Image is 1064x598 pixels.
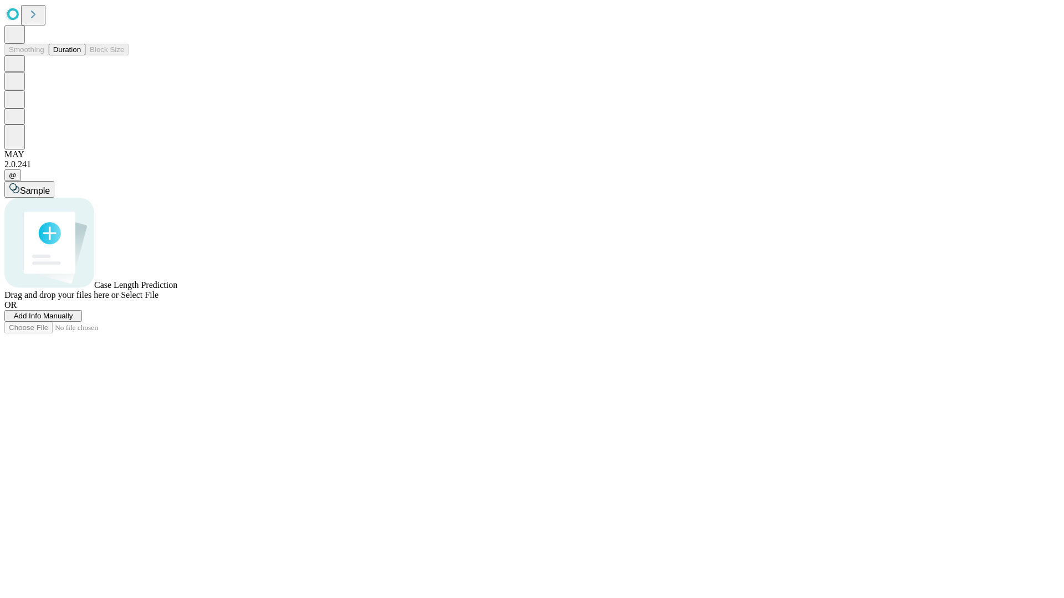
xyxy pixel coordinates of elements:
[14,312,73,320] span: Add Info Manually
[9,171,17,179] span: @
[4,159,1060,169] div: 2.0.241
[94,280,177,290] span: Case Length Prediction
[4,310,82,322] button: Add Info Manually
[20,186,50,195] span: Sample
[85,44,129,55] button: Block Size
[4,44,49,55] button: Smoothing
[121,290,158,300] span: Select File
[4,169,21,181] button: @
[49,44,85,55] button: Duration
[4,300,17,310] span: OR
[4,149,1060,159] div: MAY
[4,290,119,300] span: Drag and drop your files here or
[4,181,54,198] button: Sample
